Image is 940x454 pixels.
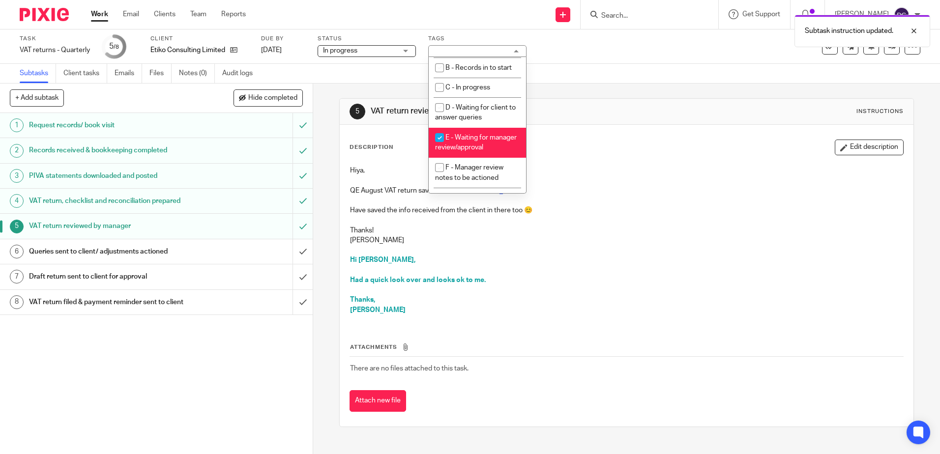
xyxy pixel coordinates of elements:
[10,89,64,106] button: + Add subtask
[150,45,225,55] p: Etiko Consulting Limited
[123,9,139,19] a: Email
[350,277,486,284] span: Had a quick look over and looks ok to me.
[63,64,107,83] a: Client tasks
[179,64,215,83] a: Notes (0)
[10,295,24,309] div: 8
[454,187,524,194] a: [URL][DOMAIN_NAME]
[29,194,198,208] h1: VAT return, checklist and reconciliation prepared
[114,44,119,50] small: /8
[10,118,24,132] div: 1
[10,169,24,183] div: 3
[10,245,24,258] div: 6
[248,94,297,102] span: Hide completed
[435,164,503,181] span: F - Manager review notes to be actioned
[109,41,119,52] div: 5
[350,344,397,350] span: Attachments
[856,108,904,115] div: Instructions
[10,194,24,208] div: 4
[350,307,406,313] span: [PERSON_NAME]
[10,144,24,158] div: 2
[350,226,903,235] p: Thanks!
[29,219,198,233] h1: VAT return reviewed by manager
[115,64,142,83] a: Emails
[190,9,206,19] a: Team
[350,256,415,263] span: Hi [PERSON_NAME],
[222,64,260,83] a: Audit logs
[350,365,469,372] span: There are no files attached to this task.
[150,35,249,43] label: Client
[323,47,357,54] span: In progress
[29,143,198,158] h1: Records received & bookkeeping completed
[350,166,903,175] p: Hiya,
[149,64,172,83] a: Files
[350,186,903,196] p: QE August VAT return saved here:
[350,205,903,215] p: Have saved the info received from the client in there too 😊
[371,106,647,116] h1: VAT return reviewed by manager
[318,35,416,43] label: Status
[261,47,282,54] span: [DATE]
[29,244,198,259] h1: Queries sent to client/ adjustments actioned
[221,9,246,19] a: Reports
[805,26,893,36] p: Subtask instruction updated.
[428,35,527,43] label: Tags
[20,45,90,55] div: VAT returns - Quarterly
[29,295,198,310] h1: VAT return filed & payment reminder sent to client
[154,9,176,19] a: Clients
[20,64,56,83] a: Subtasks
[445,64,512,71] span: B - Records in to start
[29,169,198,183] h1: PIVA statements downloaded and posted
[350,104,365,119] div: 5
[350,390,406,412] button: Attach new file
[20,8,69,21] img: Pixie
[435,104,516,121] span: D - Waiting for client to answer queries
[350,296,375,303] span: Thanks,
[29,269,198,284] h1: Draft return sent to client for approval
[350,235,903,245] p: [PERSON_NAME]
[835,140,904,155] button: Edit description
[894,7,910,23] img: svg%3E
[445,84,490,91] span: C - In progress
[350,143,393,151] p: Description
[435,134,517,151] span: E - Waiting for manager review/approval
[10,220,24,233] div: 5
[29,118,198,133] h1: Request records/ book visit
[234,89,303,106] button: Hide completed
[91,9,108,19] a: Work
[261,35,305,43] label: Due by
[20,35,90,43] label: Task
[10,270,24,284] div: 7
